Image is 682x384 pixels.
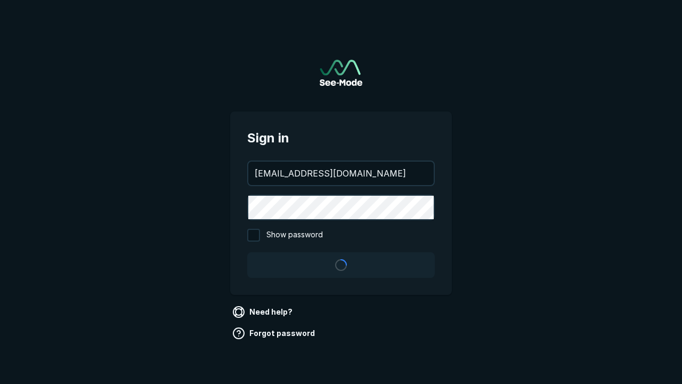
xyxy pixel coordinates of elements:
a: Forgot password [230,325,319,342]
span: Show password [266,229,323,242]
input: your@email.com [248,162,434,185]
img: See-Mode Logo [320,60,362,86]
span: Sign in [247,129,435,148]
a: Go to sign in [320,60,362,86]
a: Need help? [230,303,297,321]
